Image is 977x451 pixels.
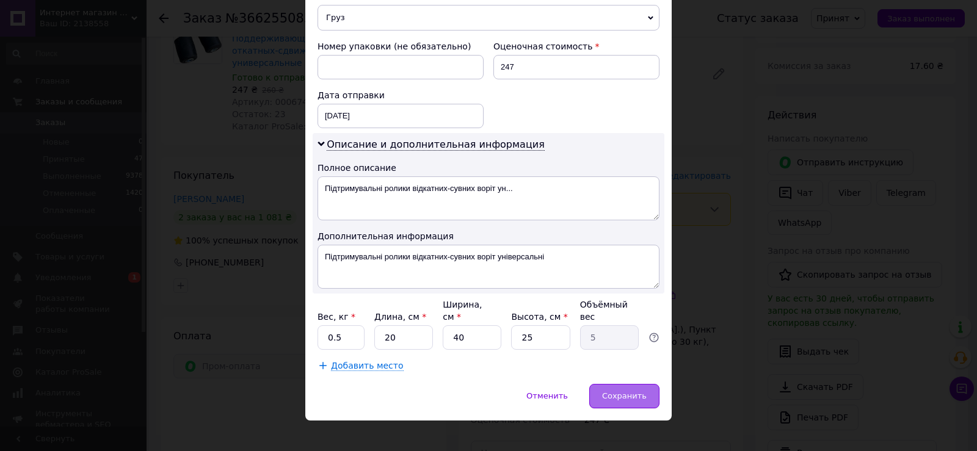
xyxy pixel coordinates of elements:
span: Сохранить [602,391,647,400]
label: Длина, см [374,312,426,322]
label: Высота, см [511,312,567,322]
div: Дата отправки [318,89,484,101]
span: Отменить [526,391,568,400]
span: Добавить место [331,361,404,371]
label: Ширина, см [443,300,482,322]
span: Груз [318,5,659,31]
textarea: Підтримувальні ролики відкатних-сувних воріт ун... [318,176,659,220]
textarea: Підтримувальні ролики відкатних-сувних воріт універсальні [318,245,659,289]
label: Вес, кг [318,312,355,322]
div: Номер упаковки (не обязательно) [318,40,484,52]
div: Полное описание [318,162,659,174]
span: Описание и дополнительная информация [327,139,545,151]
div: Дополнительная информация [318,230,659,242]
div: Оценочная стоимость [493,40,659,52]
div: Объёмный вес [580,298,639,323]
